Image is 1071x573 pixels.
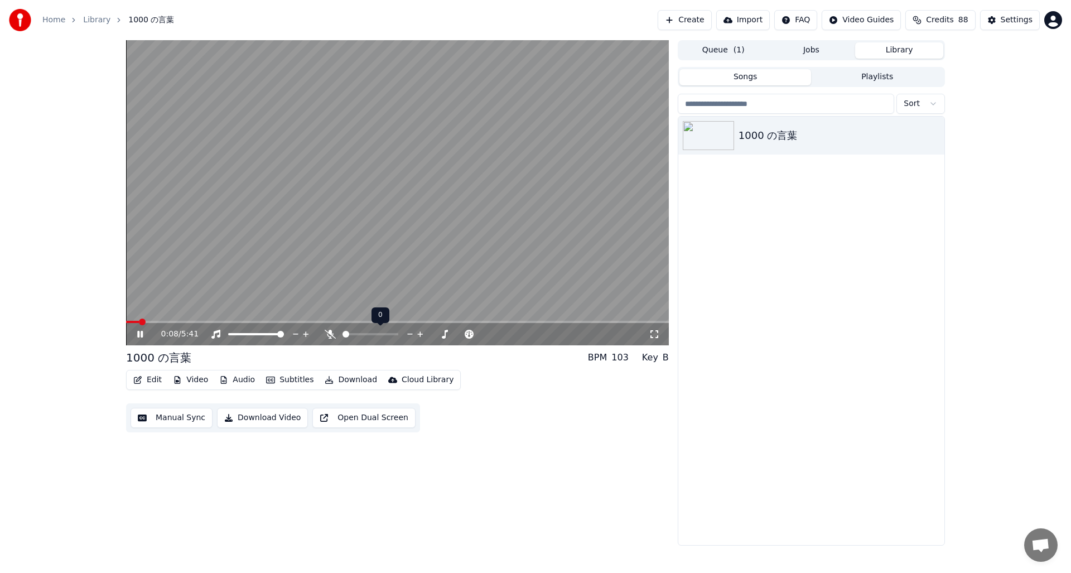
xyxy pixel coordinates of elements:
[83,15,110,26] a: Library
[716,10,770,30] button: Import
[980,10,1040,30] button: Settings
[161,329,178,340] span: 0:08
[734,45,745,56] span: ( 1 )
[372,307,389,323] div: 0
[131,408,213,428] button: Manual Sync
[1024,528,1058,562] a: Open chat
[128,15,174,26] span: 1000 の言葉
[312,408,416,428] button: Open Dual Screen
[905,10,975,30] button: Credits88
[926,15,953,26] span: Credits
[9,9,31,31] img: youka
[402,374,454,386] div: Cloud Library
[611,351,629,364] div: 103
[768,42,856,59] button: Jobs
[129,372,166,388] button: Edit
[642,351,658,364] div: Key
[739,128,940,143] div: 1000 の言葉
[215,372,259,388] button: Audio
[679,42,768,59] button: Queue
[904,98,920,109] span: Sort
[168,372,213,388] button: Video
[811,69,943,85] button: Playlists
[320,372,382,388] button: Download
[181,329,199,340] span: 5:41
[774,10,817,30] button: FAQ
[42,15,174,26] nav: breadcrumb
[262,372,318,388] button: Subtitles
[161,329,188,340] div: /
[822,10,901,30] button: Video Guides
[42,15,65,26] a: Home
[958,15,968,26] span: 88
[588,351,607,364] div: BPM
[217,408,308,428] button: Download Video
[1001,15,1033,26] div: Settings
[658,10,712,30] button: Create
[855,42,943,59] button: Library
[126,350,191,365] div: 1000 の言葉
[679,69,812,85] button: Songs
[663,351,669,364] div: B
